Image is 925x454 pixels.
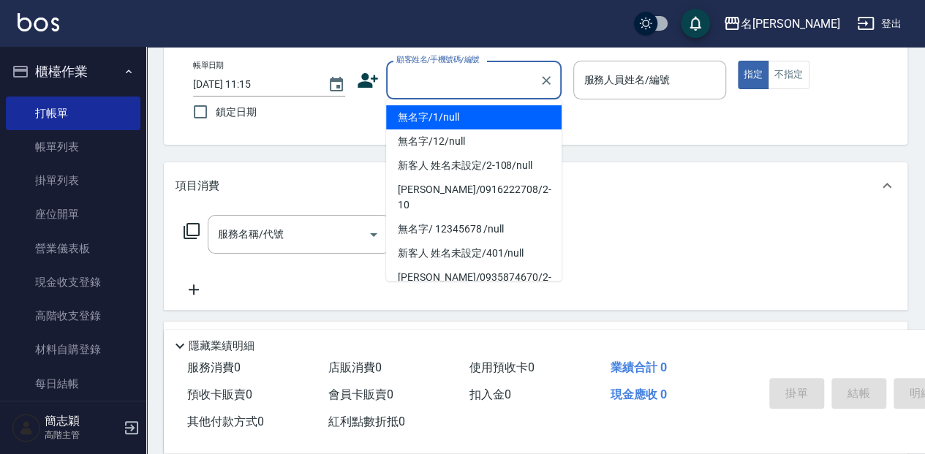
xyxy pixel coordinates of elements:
[386,217,562,241] li: 無名字/ 12345678 /null
[717,9,845,39] button: 名[PERSON_NAME]
[469,387,511,401] span: 扣入金 0
[6,53,140,91] button: 櫃檯作業
[768,61,809,89] button: 不指定
[6,197,140,231] a: 座位開單
[187,415,264,428] span: 其他付款方式 0
[328,387,393,401] span: 會員卡販賣 0
[328,360,382,374] span: 店販消費 0
[193,72,313,97] input: YYYY/MM/DD hh:mm
[18,13,59,31] img: Logo
[386,129,562,154] li: 無名字/12/null
[6,333,140,366] a: 材料自購登錄
[386,154,562,178] li: 新客人 姓名未設定/2-108/null
[6,97,140,130] a: 打帳單
[6,367,140,401] a: 每日結帳
[611,387,667,401] span: 現金應收 0
[741,15,839,33] div: 名[PERSON_NAME]
[187,360,241,374] span: 服務消費 0
[164,162,907,209] div: 項目消費
[193,60,224,71] label: 帳單日期
[164,322,907,357] div: 店販銷售
[6,401,140,434] a: 排班表
[386,105,562,129] li: 無名字/1/null
[536,70,556,91] button: Clear
[216,105,257,120] span: 鎖定日期
[851,10,907,37] button: 登出
[396,54,480,65] label: 顧客姓名/手機號碼/編號
[328,415,405,428] span: 紅利點數折抵 0
[386,265,562,305] li: [PERSON_NAME]/0935874670/2-68
[469,360,535,374] span: 使用預收卡 0
[611,360,667,374] span: 業績合計 0
[189,338,254,354] p: 隱藏業績明細
[319,67,354,102] button: Choose date, selected date is 2025-08-17
[6,130,140,164] a: 帳單列表
[362,223,385,246] button: Open
[45,414,119,428] h5: 簡志穎
[6,232,140,265] a: 營業儀表板
[187,387,252,401] span: 預收卡販賣 0
[681,9,710,38] button: save
[175,178,219,194] p: 項目消費
[12,413,41,442] img: Person
[6,265,140,299] a: 現金收支登錄
[386,241,562,265] li: 新客人 姓名未設定/401/null
[738,61,769,89] button: 指定
[45,428,119,442] p: 高階主管
[386,178,562,217] li: [PERSON_NAME]/0916222708/2-10
[6,299,140,333] a: 高階收支登錄
[6,164,140,197] a: 掛單列表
